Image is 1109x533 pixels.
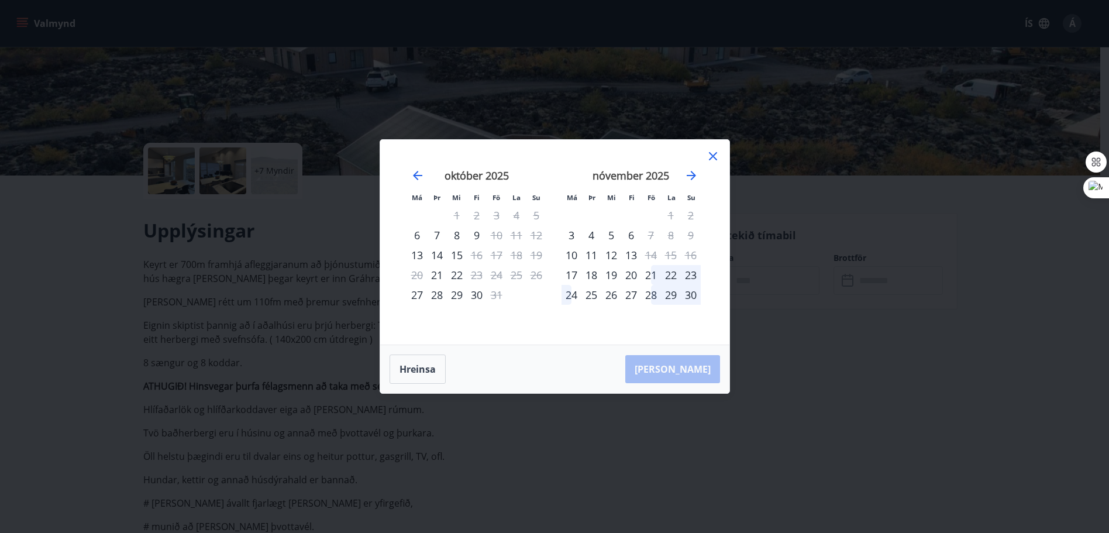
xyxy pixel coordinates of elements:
td: Choose mánudagur, 6. október 2025 as your check-in date. It’s available. [407,225,427,245]
td: Choose þriðjudagur, 14. október 2025 as your check-in date. It’s available. [427,245,447,265]
small: Má [412,193,422,202]
td: Choose þriðjudagur, 4. nóvember 2025 as your check-in date. It’s available. [581,225,601,245]
td: Not available. föstudagur, 31. október 2025 [487,285,507,305]
div: 18 [581,265,601,285]
td: Choose fimmtudagur, 30. október 2025 as your check-in date. It’s available. [467,285,487,305]
td: Not available. miðvikudagur, 1. október 2025 [447,205,467,225]
td: Not available. sunnudagur, 2. nóvember 2025 [681,205,701,225]
td: Choose sunnudagur, 30. nóvember 2025 as your check-in date. It’s available. [681,285,701,305]
div: 27 [621,285,641,305]
td: Choose miðvikudagur, 15. október 2025 as your check-in date. It’s available. [447,245,467,265]
div: 30 [681,285,701,305]
td: Not available. föstudagur, 14. nóvember 2025 [641,245,661,265]
td: Choose mánudagur, 13. október 2025 as your check-in date. It’s available. [407,245,427,265]
button: Hreinsa [390,355,446,384]
div: 8 [447,225,467,245]
td: Choose fimmtudagur, 13. nóvember 2025 as your check-in date. It’s available. [621,245,641,265]
div: 26 [601,285,621,305]
div: Aðeins innritun í boði [407,245,427,265]
small: Su [687,193,695,202]
td: Not available. laugardagur, 15. nóvember 2025 [661,245,681,265]
td: Choose þriðjudagur, 21. október 2025 as your check-in date. It’s available. [427,265,447,285]
div: 13 [621,245,641,265]
div: 9 [467,225,487,245]
td: Choose þriðjudagur, 11. nóvember 2025 as your check-in date. It’s available. [581,245,601,265]
div: 20 [621,265,641,285]
td: Not available. fimmtudagur, 16. október 2025 [467,245,487,265]
td: Not available. laugardagur, 25. október 2025 [507,265,526,285]
small: La [512,193,521,202]
small: La [667,193,676,202]
div: Aðeins útritun í boði [487,285,507,305]
div: Aðeins útritun í boði [641,245,661,265]
td: Choose fimmtudagur, 6. nóvember 2025 as your check-in date. It’s available. [621,225,641,245]
div: Calendar [394,154,715,331]
td: Choose miðvikudagur, 19. nóvember 2025 as your check-in date. It’s available. [601,265,621,285]
td: Not available. laugardagur, 4. október 2025 [507,205,526,225]
strong: október 2025 [445,169,509,183]
td: Choose laugardagur, 29. nóvember 2025 as your check-in date. It’s available. [661,285,681,305]
div: 29 [661,285,681,305]
small: Þr [433,193,440,202]
small: Fi [474,193,480,202]
div: Aðeins innritun í boði [407,225,427,245]
div: 22 [447,265,467,285]
div: 23 [681,265,701,285]
div: 19 [601,265,621,285]
td: Not available. sunnudagur, 19. október 2025 [526,245,546,265]
small: Fö [492,193,500,202]
div: Aðeins innritun í boði [427,265,447,285]
small: Mi [607,193,616,202]
td: Not available. laugardagur, 8. nóvember 2025 [661,225,681,245]
td: Choose föstudagur, 21. nóvember 2025 as your check-in date. It’s available. [641,265,661,285]
div: 15 [447,245,467,265]
td: Choose þriðjudagur, 7. október 2025 as your check-in date. It’s available. [427,225,447,245]
td: Not available. föstudagur, 17. október 2025 [487,245,507,265]
td: Choose þriðjudagur, 28. október 2025 as your check-in date. It’s available. [427,285,447,305]
div: 24 [562,285,581,305]
small: Mi [452,193,461,202]
td: Choose fimmtudagur, 27. nóvember 2025 as your check-in date. It’s available. [621,285,641,305]
td: Choose þriðjudagur, 25. nóvember 2025 as your check-in date. It’s available. [581,285,601,305]
td: Not available. sunnudagur, 9. nóvember 2025 [681,225,701,245]
div: 14 [427,245,447,265]
div: 4 [581,225,601,245]
td: Not available. fimmtudagur, 23. október 2025 [467,265,487,285]
td: Not available. laugardagur, 18. október 2025 [507,245,526,265]
td: Not available. föstudagur, 24. október 2025 [487,265,507,285]
td: Choose fimmtudagur, 20. nóvember 2025 as your check-in date. It’s available. [621,265,641,285]
div: Move backward to switch to the previous month. [411,169,425,183]
small: Þr [588,193,595,202]
div: Aðeins innritun í boði [562,265,581,285]
td: Not available. föstudagur, 10. október 2025 [487,225,507,245]
td: Choose laugardagur, 22. nóvember 2025 as your check-in date. It’s available. [661,265,681,285]
td: Not available. föstudagur, 3. október 2025 [487,205,507,225]
td: Not available. föstudagur, 7. nóvember 2025 [641,225,661,245]
td: Choose miðvikudagur, 12. nóvember 2025 as your check-in date. It’s available. [601,245,621,265]
td: Choose fimmtudagur, 9. október 2025 as your check-in date. It’s available. [467,225,487,245]
td: Choose mánudagur, 17. nóvember 2025 as your check-in date. It’s available. [562,265,581,285]
small: Fö [648,193,655,202]
div: 29 [447,285,467,305]
small: Su [532,193,540,202]
div: Aðeins innritun í boði [562,245,581,265]
td: Choose mánudagur, 24. nóvember 2025 as your check-in date. It’s available. [562,285,581,305]
div: 6 [621,225,641,245]
td: Not available. sunnudagur, 12. október 2025 [526,225,546,245]
td: Choose mánudagur, 10. nóvember 2025 as your check-in date. It’s available. [562,245,581,265]
td: Not available. sunnudagur, 26. október 2025 [526,265,546,285]
td: Choose miðvikudagur, 22. október 2025 as your check-in date. It’s available. [447,265,467,285]
div: Aðeins útritun í boði [467,265,487,285]
div: 7 [427,225,447,245]
td: Choose föstudagur, 28. nóvember 2025 as your check-in date. It’s available. [641,285,661,305]
td: Not available. sunnudagur, 16. nóvember 2025 [681,245,701,265]
td: Not available. laugardagur, 11. október 2025 [507,225,526,245]
td: Choose mánudagur, 27. október 2025 as your check-in date. It’s available. [407,285,427,305]
td: Choose miðvikudagur, 29. október 2025 as your check-in date. It’s available. [447,285,467,305]
td: Not available. fimmtudagur, 2. október 2025 [467,205,487,225]
div: 28 [427,285,447,305]
div: Aðeins innritun í boði [407,285,427,305]
td: Choose þriðjudagur, 18. nóvember 2025 as your check-in date. It’s available. [581,265,601,285]
div: 21 [641,265,661,285]
div: 12 [601,245,621,265]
